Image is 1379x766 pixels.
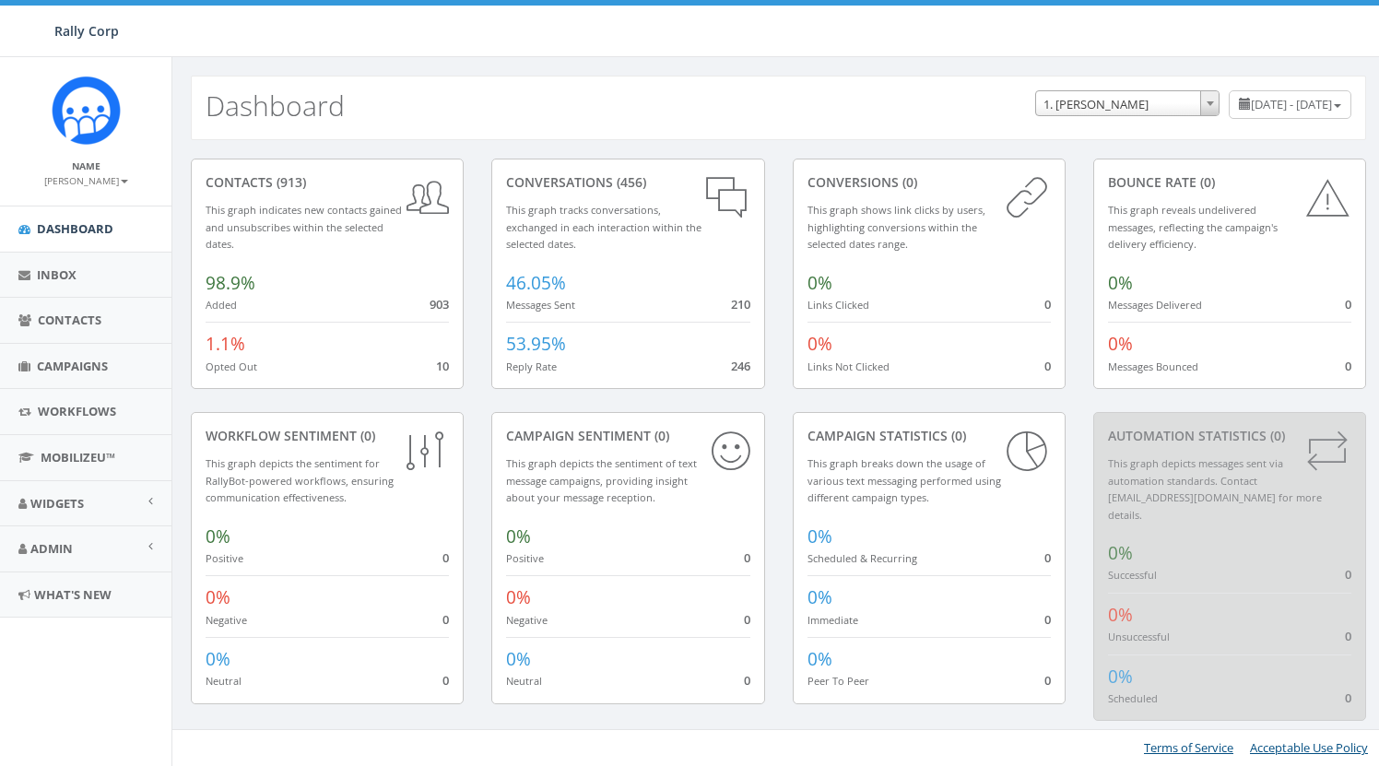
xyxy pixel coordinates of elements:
small: Peer To Peer [807,674,869,688]
a: Acceptable Use Policy [1250,739,1368,756]
span: 0% [1108,332,1133,356]
span: 0 [1044,358,1051,374]
small: Successful [1108,568,1157,582]
div: Bounce Rate [1108,173,1351,192]
span: 1. James Martin [1035,90,1220,116]
span: 0% [1108,665,1133,689]
span: 0 [442,611,449,628]
span: 98.9% [206,271,255,295]
span: Contacts [38,312,101,328]
span: 0 [1345,296,1351,312]
span: 0 [744,549,750,566]
small: This graph depicts the sentiment for RallyBot-powered workflows, ensuring communication effective... [206,456,394,504]
span: 0 [1044,549,1051,566]
div: conversions [807,173,1051,192]
span: 10 [436,358,449,374]
div: conversations [506,173,749,192]
span: 0 [1044,611,1051,628]
small: Scheduled & Recurring [807,551,917,565]
span: 0 [744,611,750,628]
span: 0% [206,647,230,671]
span: 903 [430,296,449,312]
span: [DATE] - [DATE] [1251,96,1332,112]
span: 46.05% [506,271,566,295]
span: 0 [1345,628,1351,644]
span: Admin [30,540,73,557]
small: Positive [506,551,544,565]
span: Widgets [30,495,84,512]
a: Terms of Service [1144,739,1233,756]
span: (0) [1267,427,1285,444]
div: contacts [206,173,449,192]
span: 0% [506,524,531,548]
small: Unsuccessful [1108,630,1170,643]
img: Icon_1.png [52,76,121,145]
h2: Dashboard [206,90,345,121]
small: This graph breaks down the usage of various text messaging performed using different campaign types. [807,456,1001,504]
span: 0 [1345,358,1351,374]
span: (0) [1196,173,1215,191]
span: 0 [744,672,750,689]
span: 1.1% [206,332,245,356]
small: This graph reveals undelivered messages, reflecting the campaign's delivery efficiency. [1108,203,1278,251]
span: 53.95% [506,332,566,356]
span: (0) [899,173,917,191]
div: Automation Statistics [1108,427,1351,445]
small: Neutral [206,674,242,688]
span: 0% [807,585,832,609]
span: 0 [1044,672,1051,689]
small: [PERSON_NAME] [44,174,128,187]
small: Opted Out [206,359,257,373]
small: Scheduled [1108,691,1158,705]
span: 210 [731,296,750,312]
span: 0% [807,332,832,356]
div: Campaign Sentiment [506,427,749,445]
span: 0% [1108,271,1133,295]
small: Reply Rate [506,359,557,373]
span: 0 [442,672,449,689]
small: This graph depicts messages sent via automation standards. Contact [EMAIL_ADDRESS][DOMAIN_NAME] f... [1108,456,1322,522]
small: This graph indicates new contacts gained and unsubscribes within the selected dates. [206,203,402,251]
span: 0% [506,647,531,671]
small: This graph shows link clicks by users, highlighting conversions within the selected dates range. [807,203,985,251]
small: Negative [506,613,548,627]
small: Name [72,159,100,172]
span: 0 [1345,566,1351,583]
span: 0% [807,647,832,671]
div: Campaign Statistics [807,427,1051,445]
small: Links Not Clicked [807,359,890,373]
span: (913) [273,173,306,191]
span: What's New [34,586,112,603]
span: 0% [206,585,230,609]
span: Inbox [37,266,77,283]
span: 246 [731,358,750,374]
span: 0% [807,271,832,295]
span: 0 [442,549,449,566]
span: Rally Corp [54,22,119,40]
small: Negative [206,613,247,627]
small: This graph depicts the sentiment of text message campaigns, providing insight about your message ... [506,456,697,504]
span: (0) [357,427,375,444]
small: Links Clicked [807,298,869,312]
small: This graph tracks conversations, exchanged in each interaction within the selected dates. [506,203,701,251]
small: Messages Bounced [1108,359,1198,373]
div: Workflow Sentiment [206,427,449,445]
span: Campaigns [37,358,108,374]
small: Positive [206,551,243,565]
span: 0% [506,585,531,609]
small: Added [206,298,237,312]
span: (0) [651,427,669,444]
span: Workflows [38,403,116,419]
span: 1. James Martin [1036,91,1219,117]
span: 0 [1044,296,1051,312]
span: 0% [1108,603,1133,627]
span: 0 [1345,689,1351,706]
span: 0% [807,524,832,548]
small: Messages Delivered [1108,298,1202,312]
span: 0% [206,524,230,548]
small: Neutral [506,674,542,688]
small: Immediate [807,613,858,627]
span: (456) [613,173,646,191]
span: Dashboard [37,220,113,237]
small: Messages Sent [506,298,575,312]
